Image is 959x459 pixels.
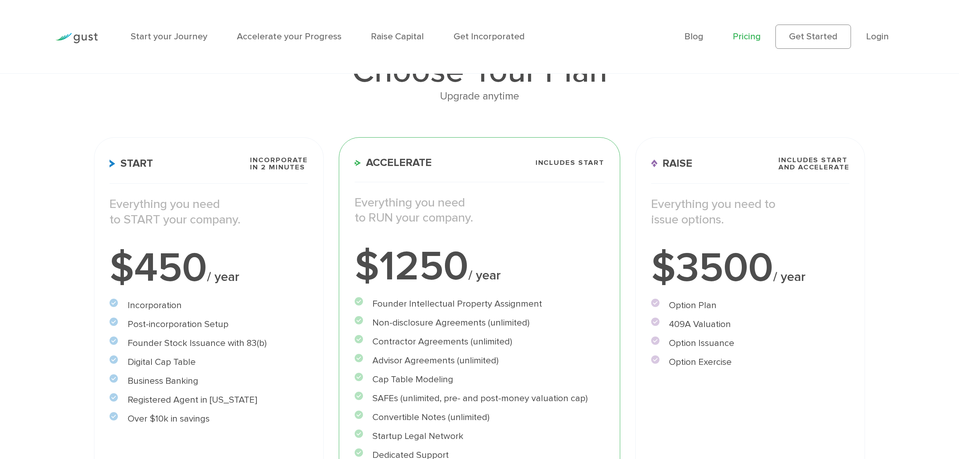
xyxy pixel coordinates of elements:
[355,246,604,287] div: $1250
[651,160,658,167] img: Raise Icon
[454,31,525,42] a: Get Incorporated
[651,248,849,288] div: $3500
[355,316,604,330] li: Non-disclosure Agreements (unlimited)
[775,25,851,49] a: Get Started
[651,318,849,331] li: 409A Valuation
[536,159,604,166] span: Includes START
[94,88,865,105] div: Upgrade anytime
[110,412,308,426] li: Over $10k in savings
[651,158,693,169] span: Raise
[237,31,341,42] a: Accelerate your Progress
[110,336,308,350] li: Founder Stock Issuance with 83(b)
[110,197,308,227] p: Everything you need to START your company.
[131,31,207,42] a: Start your Journey
[355,157,432,168] span: Accelerate
[355,354,604,368] li: Advisor Agreements (unlimited)
[56,33,98,43] img: Gust Logo
[355,195,604,226] p: Everything you need to RUN your company.
[110,248,308,288] div: $450
[684,31,703,42] a: Blog
[250,157,308,171] span: Incorporate in 2 Minutes
[355,335,604,349] li: Contractor Agreements (unlimited)
[355,373,604,386] li: Cap Table Modeling
[110,299,308,312] li: Incorporation
[355,297,604,311] li: Founder Intellectual Property Assignment
[733,31,761,42] a: Pricing
[110,318,308,331] li: Post-incorporation Setup
[773,269,806,284] span: / year
[355,430,604,443] li: Startup Legal Network
[110,160,115,167] img: Start Icon X2
[468,268,501,283] span: / year
[651,336,849,350] li: Option Issuance
[110,158,153,169] span: Start
[110,374,308,388] li: Business Banking
[651,299,849,312] li: Option Plan
[355,411,604,424] li: Convertible Notes (unlimited)
[651,355,849,369] li: Option Exercise
[110,355,308,369] li: Digital Cap Table
[355,392,604,405] li: SAFEs (unlimited, pre- and post-money valuation cap)
[371,31,424,42] a: Raise Capital
[866,31,889,42] a: Login
[355,160,361,166] img: Accelerate Icon
[778,157,849,171] span: Includes START and ACCELERATE
[207,269,239,284] span: / year
[110,393,308,407] li: Registered Agent in [US_STATE]
[651,197,849,227] p: Everything you need to issue options.
[94,55,865,88] h1: Choose Your Plan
